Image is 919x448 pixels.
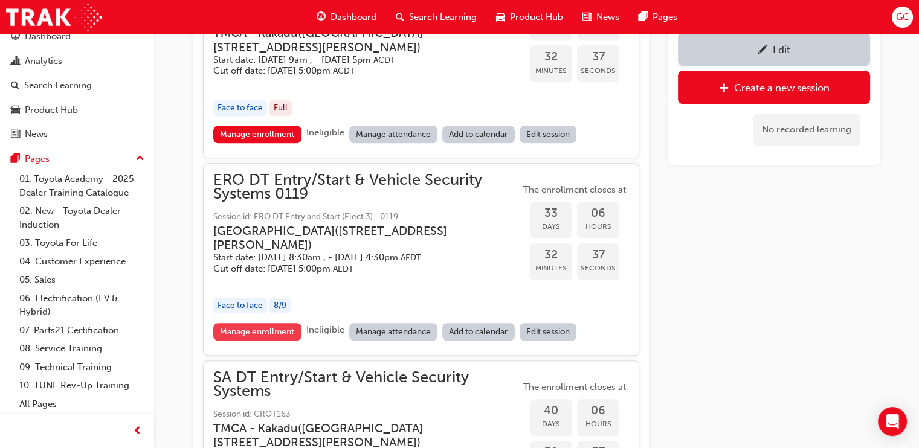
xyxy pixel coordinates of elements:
span: news-icon [582,10,592,25]
span: Australian Central Daylight Time ACDT [373,55,395,65]
a: guage-iconDashboard [307,5,386,30]
div: Dashboard [25,30,71,43]
span: Australian Eastern Daylight Time AEDT [401,252,421,263]
span: Australian Eastern Daylight Time AEDT [333,264,353,274]
h3: TMCA - Kakadu ( [GEOGRAPHIC_DATA][STREET_ADDRESS][PERSON_NAME] ) [213,26,501,54]
span: 06 [577,404,619,418]
div: Analytics [25,54,62,68]
button: Pages [5,148,149,170]
span: 32 [530,50,572,64]
span: Minutes [530,261,572,275]
span: The enrollment closes at [520,183,629,197]
div: News [25,127,48,141]
span: Session id: ERO DT Entry and Start (Elect 3) - 0119 [213,210,520,224]
span: Seconds [577,261,619,275]
span: GC [895,10,909,24]
a: 10. TUNE Rev-Up Training [15,376,149,395]
img: Trak [6,4,102,31]
span: up-icon [136,151,144,167]
button: ERO DT Entry/Start & Vehicle Security Systems 0119Session id: ERO DT Entry and Start (Elect 3) - ... [213,173,629,345]
span: Hours [577,417,619,431]
a: Dashboard [5,25,149,48]
span: News [596,10,619,24]
span: pencil-icon [758,45,768,57]
span: Hours [577,220,619,234]
a: Edit session [520,323,577,341]
h5: Start date: [DATE] 8:30am , - [DATE] 4:30pm [213,252,501,263]
span: SA DT Entry/Start & Vehicle Security Systems [213,371,520,398]
span: pages-icon [639,10,648,25]
span: ERO DT Entry/Start & Vehicle Security Systems 0119 [213,173,520,200]
span: chart-icon [11,56,20,67]
span: pages-icon [11,154,20,165]
a: 07. Parts21 Certification [15,321,149,340]
a: search-iconSearch Learning [386,5,486,30]
span: plus-icon [719,83,729,95]
span: Days [530,417,572,431]
span: news-icon [11,129,20,140]
div: Edit [773,43,790,56]
span: 40 [530,404,572,418]
a: Edit [678,33,870,66]
span: Search Learning [409,10,477,24]
h3: [GEOGRAPHIC_DATA] ( [STREET_ADDRESS][PERSON_NAME] ) [213,224,501,252]
h5: Start date: [DATE] 9am , - [DATE] 5pm [213,54,501,66]
span: Minutes [530,64,572,78]
div: Face to face [213,298,267,314]
div: Open Intercom Messenger [878,407,907,436]
div: Product Hub [25,103,78,117]
a: 06. Electrification (EV & Hybrid) [15,289,149,321]
span: Pages [653,10,677,24]
a: 05. Sales [15,270,149,289]
button: DashboardAnalyticsSearch LearningProduct HubNews [5,23,149,148]
a: Manage attendance [349,323,438,341]
span: 06 [577,206,619,220]
a: Create a new session [678,71,870,104]
span: Ineligible [306,324,344,335]
div: Create a new session [734,82,830,94]
span: 32 [530,248,572,262]
div: Face to face [213,100,267,117]
a: 09. Technical Training [15,358,149,377]
span: Product Hub [510,10,563,24]
span: Ineligible [306,127,344,138]
a: 01. Toyota Academy - 2025 Dealer Training Catalogue [15,170,149,202]
button: GC [892,7,913,28]
span: Session id: CROT163 [213,408,520,421]
div: No recorded learning [753,114,860,146]
span: 37 [577,248,619,262]
a: All Pages [15,395,149,414]
span: 37 [577,50,619,64]
h5: Cut off date: [DATE] 5:00pm [213,65,501,77]
span: Seconds [577,64,619,78]
span: 33 [530,206,572,220]
a: 03. Toyota For Life [15,234,149,252]
span: guage-icon [11,31,20,42]
a: Edit session [520,126,577,143]
a: Add to calendar [442,323,515,341]
span: Australian Central Daylight Time ACDT [333,66,355,76]
a: Search Learning [5,74,149,97]
div: Search Learning [24,78,92,92]
span: guage-icon [317,10,326,25]
a: news-iconNews [573,5,629,30]
a: Manage attendance [349,126,438,143]
span: car-icon [496,10,505,25]
span: search-icon [396,10,404,25]
span: Days [530,220,572,234]
a: pages-iconPages [629,5,687,30]
div: Full [269,100,292,117]
a: Add to calendar [442,126,515,143]
h5: Cut off date: [DATE] 5:00pm [213,263,501,275]
a: 04. Customer Experience [15,252,149,271]
a: Manage enrollment [213,126,301,143]
div: 8 / 9 [269,298,291,314]
a: 02. New - Toyota Dealer Induction [15,202,149,234]
span: car-icon [11,105,20,116]
a: Product Hub [5,99,149,121]
a: News [5,123,149,146]
a: Analytics [5,50,149,72]
a: Manage enrollment [213,323,301,341]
